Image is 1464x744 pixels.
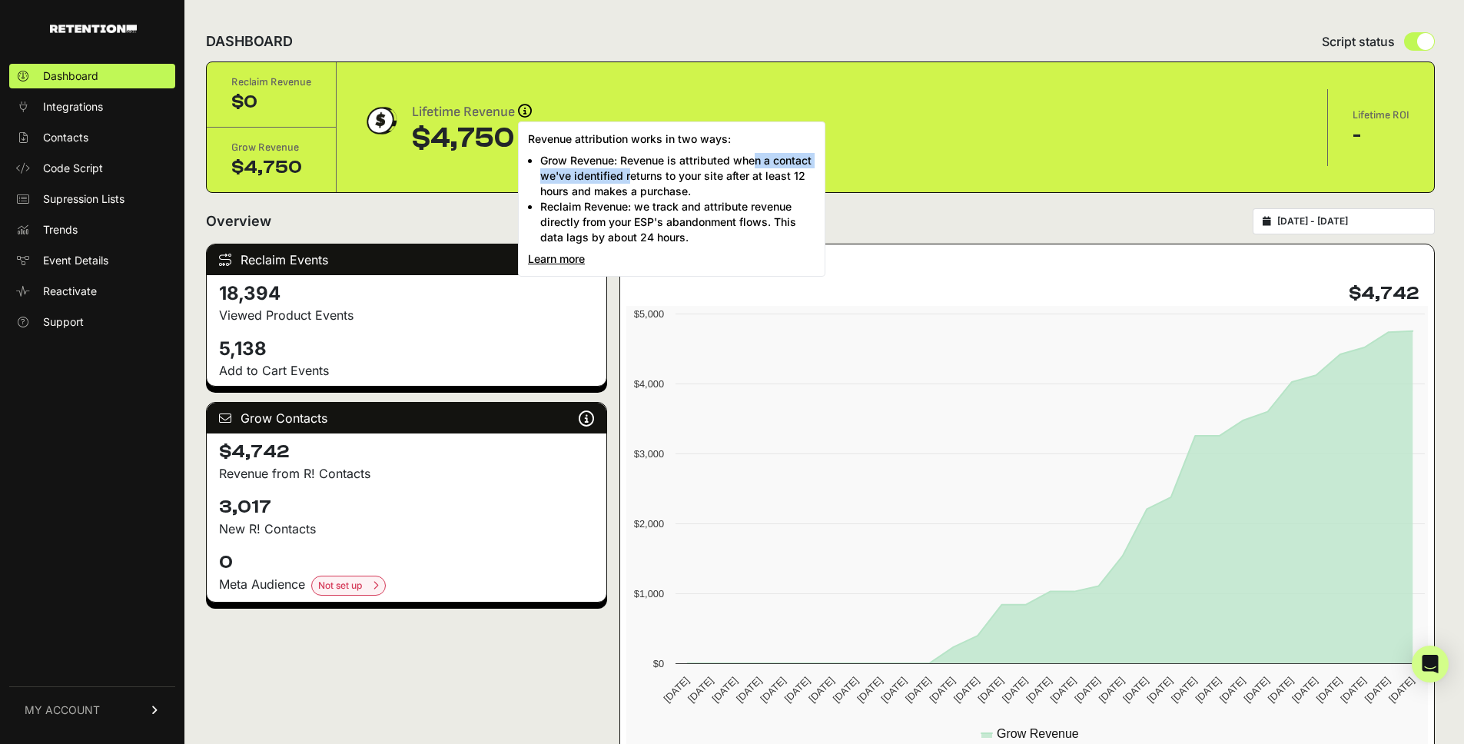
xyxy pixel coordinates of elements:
[9,156,175,181] a: Code Script
[634,308,664,320] text: $5,000
[653,658,664,669] text: $0
[997,727,1079,740] text: Grow Revenue
[634,588,664,600] text: $1,000
[207,244,606,275] div: Reclaim Events
[1353,123,1409,148] div: -
[1290,675,1320,705] text: [DATE]
[43,99,103,115] span: Integrations
[219,575,594,596] div: Meta Audience
[207,403,606,433] div: Grow Contacts
[976,675,1006,705] text: [DATE]
[807,675,837,705] text: [DATE]
[219,440,594,464] h4: $4,742
[1339,675,1369,705] text: [DATE]
[9,187,175,211] a: Supression Lists
[1120,675,1150,705] text: [DATE]
[686,675,715,705] text: [DATE]
[528,252,585,265] a: Learn more
[25,702,100,718] span: MY ACCOUNT
[1000,675,1030,705] text: [DATE]
[634,448,664,460] text: $3,000
[540,199,815,245] li: Reclaim Revenue: we track and attribute revenue directly from your ESP's abandonment flows. This ...
[231,140,311,155] div: Grow Revenue
[9,95,175,119] a: Integrations
[9,248,175,273] a: Event Details
[206,211,271,232] h2: Overview
[9,686,175,733] a: MY ACCOUNT
[50,25,137,33] img: Retention.com
[1145,675,1175,705] text: [DATE]
[219,495,594,520] h4: 3,017
[43,161,103,176] span: Code Script
[879,675,909,705] text: [DATE]
[219,520,594,538] p: New R! Contacts
[634,518,664,530] text: $2,000
[710,675,740,705] text: [DATE]
[734,675,764,705] text: [DATE]
[1412,646,1449,683] div: Open Intercom Messenger
[1169,675,1199,705] text: [DATE]
[43,191,124,207] span: Supression Lists
[1073,675,1103,705] text: [DATE]
[412,101,532,123] div: Lifetime Revenue
[1322,32,1395,51] span: Script status
[1363,675,1393,705] text: [DATE]
[206,31,293,52] h2: DASHBOARD
[1353,108,1409,123] div: Lifetime ROI
[831,675,861,705] text: [DATE]
[634,378,664,390] text: $4,000
[528,131,815,147] p: Revenue attribution works in two ways:
[219,281,594,306] h4: 18,394
[43,314,84,330] span: Support
[9,218,175,242] a: Trends
[9,64,175,88] a: Dashboard
[1024,675,1054,705] text: [DATE]
[903,675,933,705] text: [DATE]
[1193,675,1223,705] text: [DATE]
[43,253,108,268] span: Event Details
[219,361,594,380] p: Add to Cart Events
[219,550,594,575] h4: 0
[412,123,532,154] div: $4,750
[1217,675,1247,705] text: [DATE]
[43,284,97,299] span: Reactivate
[951,675,981,705] text: [DATE]
[928,675,958,705] text: [DATE]
[540,153,815,199] li: Grow Revenue: Revenue is attributed when a contact we've identified returns to your site after at...
[759,675,788,705] text: [DATE]
[1266,675,1296,705] text: [DATE]
[1097,675,1127,705] text: [DATE]
[855,675,885,705] text: [DATE]
[1386,675,1416,705] text: [DATE]
[219,306,594,324] p: Viewed Product Events
[361,101,400,140] img: dollar-coin-05c43ed7efb7bc0c12610022525b4bbbb207c7efeef5aecc26f025e68dcafac9.png
[43,222,78,237] span: Trends
[1048,675,1078,705] text: [DATE]
[219,464,594,483] p: Revenue from R! Contacts
[219,337,594,361] h4: 5,138
[231,90,311,115] div: $0
[9,310,175,334] a: Support
[1242,675,1272,705] text: [DATE]
[1314,675,1344,705] text: [DATE]
[782,675,812,705] text: [DATE]
[231,75,311,90] div: Reclaim Revenue
[231,155,311,180] div: $4,750
[43,130,88,145] span: Contacts
[9,279,175,304] a: Reactivate
[1349,281,1419,306] h4: $4,742
[9,125,175,150] a: Contacts
[43,68,98,84] span: Dashboard
[662,675,692,705] text: [DATE]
